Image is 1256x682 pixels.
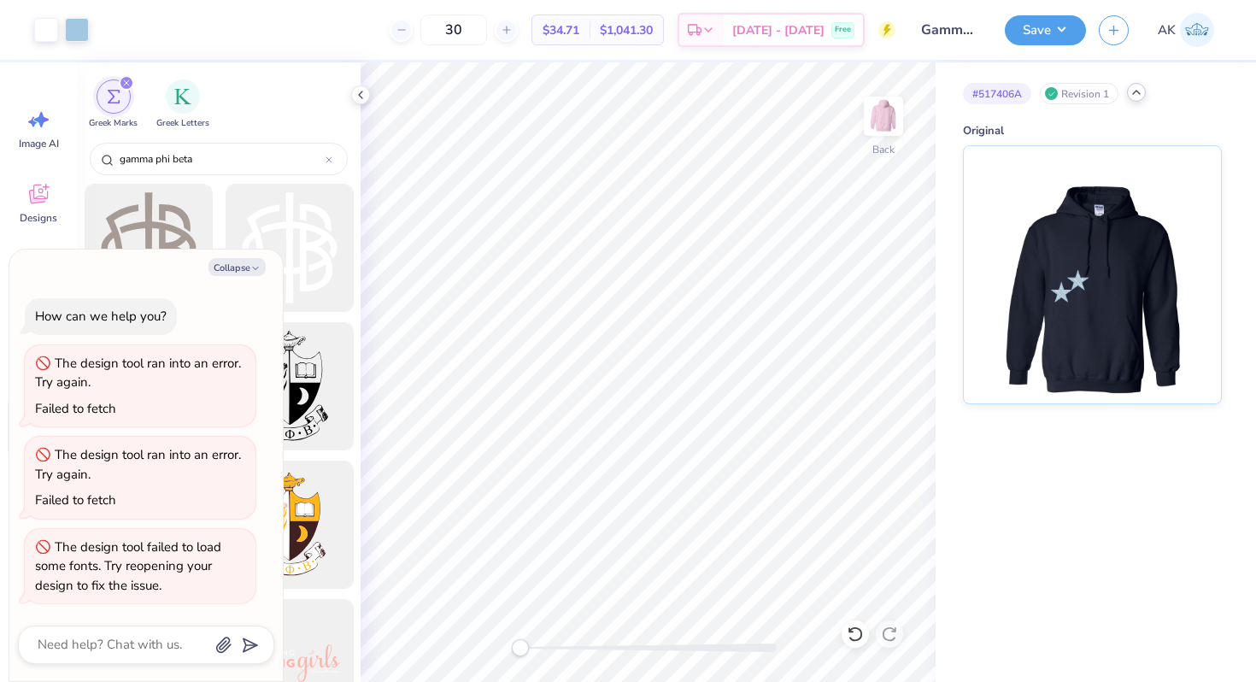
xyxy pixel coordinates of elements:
[89,79,138,130] button: filter button
[512,639,529,656] div: Accessibility label
[174,88,191,105] img: Greek Letters Image
[118,150,326,168] input: Try "Alpha"
[156,79,209,130] div: filter for Greek Letters
[19,137,59,150] span: Image AI
[208,258,266,276] button: Collapse
[20,211,57,225] span: Designs
[600,21,653,39] span: $1,041.30
[1040,83,1118,104] div: Revision 1
[156,79,209,130] button: filter button
[1005,15,1086,45] button: Save
[543,21,579,39] span: $34.71
[35,446,241,483] div: The design tool ran into an error. Try again.
[872,142,895,157] div: Back
[89,117,138,130] span: Greek Marks
[963,123,1222,140] div: Original
[986,146,1198,403] img: Original
[35,308,167,325] div: How can we help you?
[1158,21,1176,40] span: AK
[35,538,221,594] div: The design tool failed to load some fonts. Try reopening your design to fix the issue.
[107,90,120,103] img: Greek Marks Image
[908,13,992,47] input: Untitled Design
[866,99,901,133] img: Back
[963,83,1031,104] div: # 517406A
[732,21,825,39] span: [DATE] - [DATE]
[1180,13,1214,47] img: Alicia Kim
[1150,13,1222,47] a: AK
[35,491,116,509] div: Failed to fetch
[35,400,116,417] div: Failed to fetch
[35,355,241,391] div: The design tool ran into an error. Try again.
[835,24,851,36] span: Free
[156,117,209,130] span: Greek Letters
[89,79,138,130] div: filter for Greek Marks
[420,15,487,45] input: – –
